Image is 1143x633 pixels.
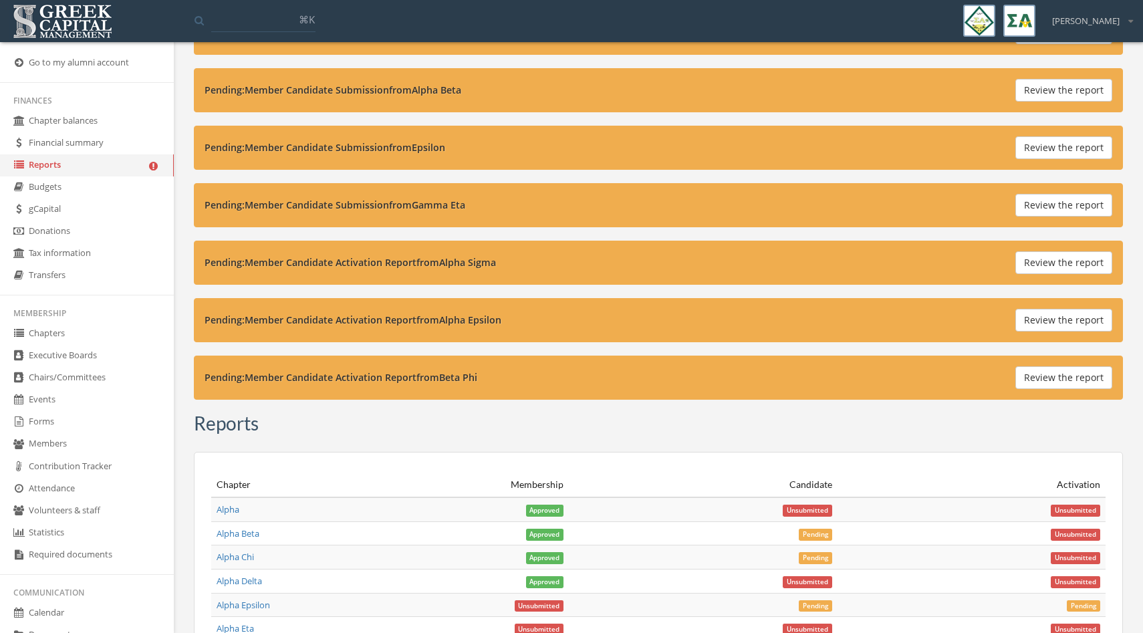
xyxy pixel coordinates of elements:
[205,141,445,154] strong: Pending: Member Candidate Submission from Epsilon
[526,505,564,517] span: Approved
[783,503,832,515] a: Unsubmitted
[217,599,270,611] a: Alpha Epsilon
[1051,505,1100,517] span: Unsubmitted
[799,551,832,563] a: Pending
[205,313,501,326] strong: Pending: Member Candidate Activation Report from Alpha Epsilon
[526,576,564,588] span: Approved
[526,529,564,541] span: Approved
[217,478,295,491] div: Chapter
[1051,503,1100,515] a: Unsubmitted
[217,527,259,539] a: Alpha Beta
[799,600,832,612] span: Pending
[194,413,259,434] h3: Reports
[783,575,832,587] a: Unsubmitted
[1051,527,1100,539] a: Unsubmitted
[1015,79,1112,102] button: Review the report
[306,478,563,491] div: Membership
[217,551,254,563] a: Alpha Chi
[783,505,832,517] span: Unsubmitted
[205,371,477,384] strong: Pending: Member Candidate Activation Report from Beta Phi
[526,527,564,539] a: Approved
[799,529,832,541] span: Pending
[515,600,564,612] span: Unsubmitted
[526,503,564,515] a: Approved
[1015,251,1112,274] button: Review the report
[1015,309,1112,332] button: Review the report
[217,575,262,587] a: Alpha Delta
[1015,136,1112,159] button: Review the report
[1051,552,1100,564] span: Unsubmitted
[799,527,832,539] a: Pending
[783,576,832,588] span: Unsubmitted
[1067,600,1100,612] span: Pending
[526,552,564,564] span: Approved
[205,199,465,211] strong: Pending: Member Candidate Submission from Gamma Eta
[799,599,832,611] a: Pending
[1052,15,1120,27] span: [PERSON_NAME]
[205,84,461,96] strong: Pending: Member Candidate Submission from Alpha Beta
[1015,194,1112,217] button: Review the report
[1015,366,1112,389] button: Review the report
[526,551,564,563] a: Approved
[1067,599,1100,611] a: Pending
[843,478,1100,491] div: Activation
[299,13,315,26] span: ⌘K
[1043,5,1133,27] div: [PERSON_NAME]
[1051,551,1100,563] a: Unsubmitted
[1051,576,1100,588] span: Unsubmitted
[217,503,239,515] a: Alpha
[799,552,832,564] span: Pending
[515,599,564,611] a: Unsubmitted
[1051,529,1100,541] span: Unsubmitted
[1051,575,1100,587] a: Unsubmitted
[574,478,832,491] div: Candidate
[526,575,564,587] a: Approved
[205,256,496,269] strong: Pending: Member Candidate Activation Report from Alpha Sigma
